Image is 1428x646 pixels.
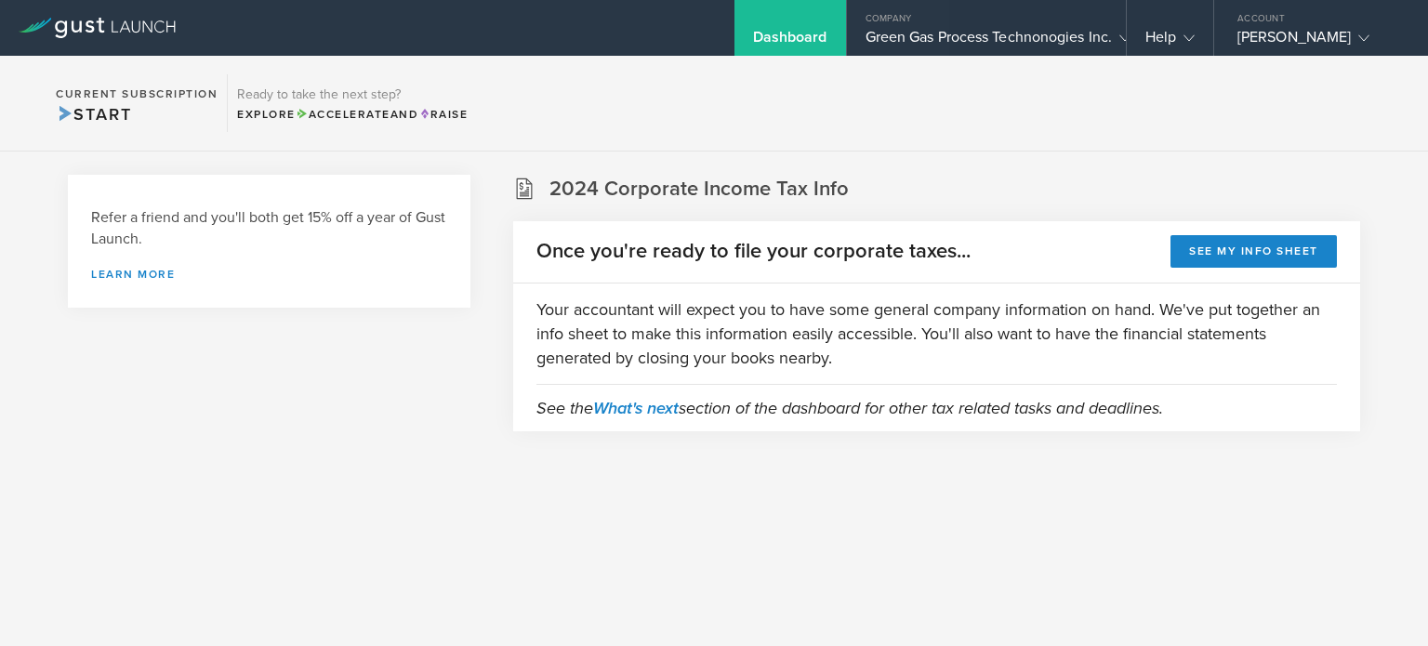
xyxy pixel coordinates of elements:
[866,28,1107,56] div: Green Gas Process Technonogies Inc.
[1145,28,1195,56] div: Help
[753,28,827,56] div: Dashboard
[1237,28,1395,56] div: [PERSON_NAME]
[1335,557,1428,646] iframe: Chat Widget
